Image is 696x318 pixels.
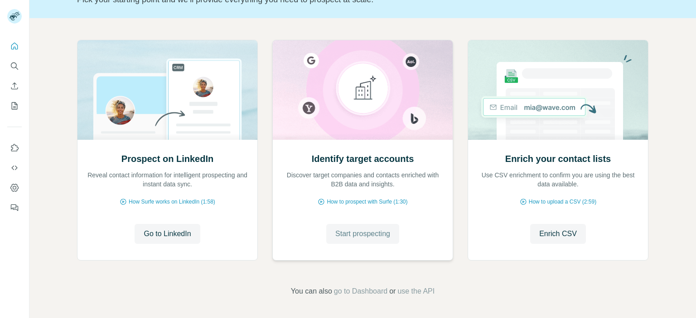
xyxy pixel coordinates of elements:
[121,152,213,165] h2: Prospect on LinkedIn
[7,180,22,196] button: Dashboard
[539,228,577,239] span: Enrich CSV
[7,199,22,216] button: Feedback
[7,98,22,114] button: My lists
[87,171,248,189] p: Reveal contact information for intelligent prospecting and instant data sync.
[7,58,22,74] button: Search
[477,171,639,189] p: Use CSV enrichment to confirm you are using the best data available.
[7,78,22,94] button: Enrich CSV
[129,198,215,206] span: How Surfe works on LinkedIn (1:58)
[326,224,399,244] button: Start prospecting
[505,152,611,165] h2: Enrich your contact lists
[312,152,414,165] h2: Identify target accounts
[530,224,586,244] button: Enrich CSV
[144,228,191,239] span: Go to LinkedIn
[7,160,22,176] button: Use Surfe API
[282,171,444,189] p: Discover target companies and contacts enriched with B2B data and insights.
[389,286,396,297] span: or
[335,228,390,239] span: Start prospecting
[135,224,200,244] button: Go to LinkedIn
[291,286,332,297] span: You can also
[7,38,22,54] button: Quick start
[327,198,407,206] span: How to prospect with Surfe (1:30)
[272,40,453,140] img: Identify target accounts
[468,40,648,140] img: Enrich your contact lists
[397,286,435,297] button: use the API
[7,140,22,156] button: Use Surfe on LinkedIn
[77,40,258,140] img: Prospect on LinkedIn
[334,286,387,297] button: go to Dashboard
[529,198,596,206] span: How to upload a CSV (2:59)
